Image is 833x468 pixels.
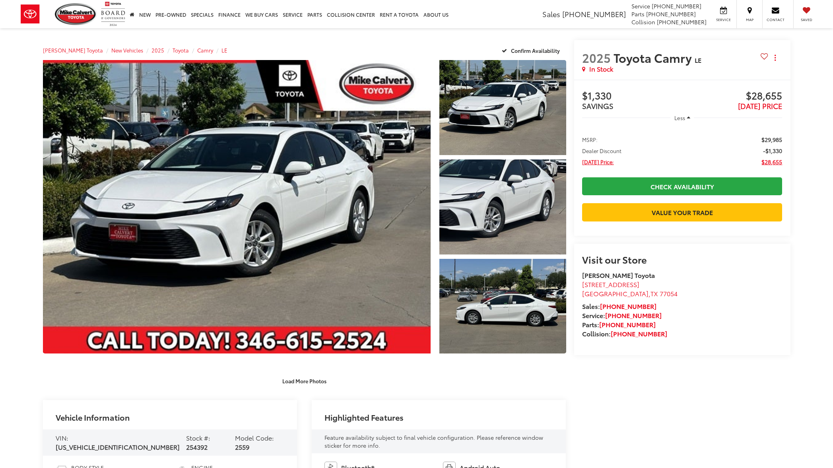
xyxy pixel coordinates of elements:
span: Contact [767,17,784,22]
a: [PHONE_NUMBER] [611,329,667,338]
strong: Collision: [582,329,667,338]
img: 2025 Toyota Camry LE [438,59,567,156]
a: Expand Photo 1 [439,60,566,155]
a: LE [221,47,227,54]
span: Service [715,17,732,22]
span: MSRP: [582,136,598,144]
a: Value Your Trade [582,203,783,221]
span: LE [695,55,701,64]
span: Service [631,2,650,10]
a: [PHONE_NUMBER] [600,301,656,311]
span: $28,655 [761,158,782,166]
span: Confirm Availability [511,47,560,54]
strong: Parts: [582,320,656,329]
span: Model Code: [235,433,274,442]
span: [PHONE_NUMBER] [657,18,707,26]
img: 2025 Toyota Camry LE [438,258,567,355]
button: Actions [768,50,782,64]
span: $28,655 [682,90,783,102]
a: Expand Photo 2 [439,159,566,254]
a: Toyota [173,47,189,54]
span: Collision [631,18,655,26]
span: $1,330 [582,90,682,102]
a: [PHONE_NUMBER] [599,320,656,329]
span: 254392 [186,442,208,451]
a: 2025 [151,47,164,54]
span: [DATE] Price: [582,158,614,166]
img: 2025 Toyota Camry LE [39,58,435,355]
strong: Service: [582,311,662,320]
span: [PHONE_NUMBER] [562,9,626,19]
a: New Vehicles [111,47,143,54]
strong: [PERSON_NAME] Toyota [582,270,655,280]
a: [STREET_ADDRESS] [GEOGRAPHIC_DATA],TX 77054 [582,280,678,298]
a: Expand Photo 3 [439,259,566,354]
h2: Highlighted Features [324,413,404,421]
span: [US_VEHICLE_IDENTIFICATION_NUMBER] [56,442,180,451]
button: Load More Photos [277,374,332,388]
span: Dealer Discount [582,147,621,155]
button: Confirm Availability [497,43,566,57]
span: , [582,289,678,298]
span: Parts [631,10,645,18]
span: [STREET_ADDRESS] [582,280,639,289]
span: Sales [542,9,560,19]
a: [PHONE_NUMBER] [605,311,662,320]
img: 2025 Toyota Camry LE [438,158,567,255]
span: Toyota Camry [614,49,695,66]
span: TX [650,289,658,298]
img: Mike Calvert Toyota [55,3,97,25]
span: [GEOGRAPHIC_DATA] [582,289,649,298]
button: Less [670,111,694,125]
h2: Visit our Store [582,254,783,264]
span: 2559 [235,442,249,451]
span: Stock #: [186,433,210,442]
span: Less [674,114,685,121]
span: [PHONE_NUMBER] [652,2,701,10]
span: Map [741,17,758,22]
span: $29,985 [761,136,782,144]
span: 2025 [582,49,611,66]
span: VIN: [56,433,68,442]
a: Check Availability [582,177,783,195]
strong: Sales: [582,301,656,311]
span: -$1,330 [763,147,782,155]
span: dropdown dots [775,54,776,61]
span: Feature availability subject to final vehicle configuration. Please reference window sticker for ... [324,433,543,449]
span: SAVINGS [582,101,614,111]
span: Saved [798,17,815,22]
a: Camry [197,47,213,54]
a: Expand Photo 0 [43,60,431,353]
span: 77054 [660,289,678,298]
span: [DATE] PRICE [738,101,782,111]
h2: Vehicle Information [56,413,130,421]
span: In Stock [589,64,613,74]
a: [PERSON_NAME] Toyota [43,47,103,54]
span: [PHONE_NUMBER] [646,10,696,18]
